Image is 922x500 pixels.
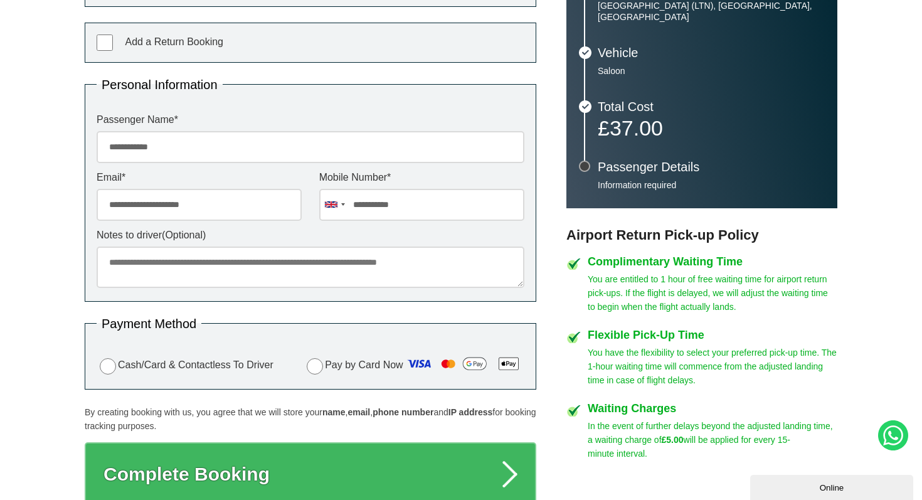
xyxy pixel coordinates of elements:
[85,405,536,433] p: By creating booking with us, you agree that we will store your , , and for booking tracking purpo...
[588,272,837,314] p: You are entitled to 1 hour of free waiting time for airport return pick-ups. If the flight is del...
[162,230,206,240] span: (Optional)
[662,435,684,445] strong: £5.00
[347,407,370,417] strong: email
[97,317,201,330] legend: Payment Method
[125,36,223,47] span: Add a Return Booking
[610,116,663,140] span: 37.00
[588,329,837,341] h4: Flexible Pick-Up Time
[304,354,524,378] label: Pay by Card Now
[598,65,825,77] p: Saloon
[373,407,433,417] strong: phone number
[598,179,825,191] p: Information required
[97,78,223,91] legend: Personal Information
[319,173,524,183] label: Mobile Number
[100,358,116,375] input: Cash/Card & Contactless To Driver
[307,358,323,375] input: Pay by Card Now
[598,119,825,137] p: £
[320,189,349,220] div: United Kingdom: +44
[598,161,825,173] h3: Passenger Details
[588,256,837,267] h4: Complimentary Waiting Time
[598,100,825,113] h3: Total Cost
[97,356,273,375] label: Cash/Card & Contactless To Driver
[588,419,837,460] p: In the event of further delays beyond the adjusted landing time, a waiting charge of will be appl...
[322,407,346,417] strong: name
[566,227,837,243] h3: Airport Return Pick-up Policy
[588,346,837,387] p: You have the flexibility to select your preferred pick-up time. The 1-hour waiting time will comm...
[598,46,825,59] h3: Vehicle
[588,403,837,414] h4: Waiting Charges
[750,472,916,500] iframe: chat widget
[97,230,524,240] label: Notes to driver
[448,407,493,417] strong: IP address
[97,115,524,125] label: Passenger Name
[97,35,113,51] input: Add a Return Booking
[97,173,302,183] label: Email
